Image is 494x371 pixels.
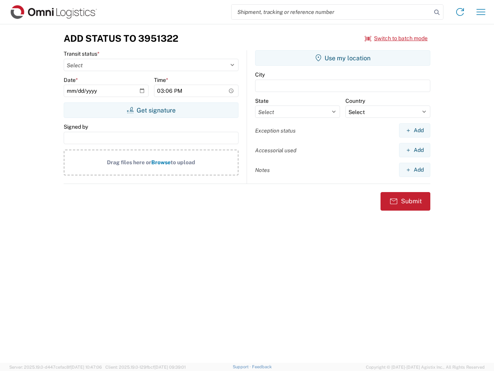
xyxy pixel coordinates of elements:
[255,147,296,154] label: Accessorial used
[171,159,195,165] span: to upload
[399,143,430,157] button: Add
[255,97,269,104] label: State
[64,123,88,130] label: Signed by
[255,71,265,78] label: City
[255,127,296,134] label: Exception status
[105,365,186,369] span: Client: 2025.19.0-129fbcf
[64,77,78,83] label: Date
[9,365,102,369] span: Server: 2025.19.0-d447cefac8f
[154,365,186,369] span: [DATE] 09:39:01
[107,159,151,165] span: Drag files here or
[151,159,171,165] span: Browse
[381,192,430,211] button: Submit
[366,364,485,371] span: Copyright © [DATE]-[DATE] Agistix Inc., All Rights Reserved
[399,123,430,138] button: Add
[252,364,272,369] a: Feedback
[64,50,100,57] label: Transit status
[71,365,102,369] span: [DATE] 10:47:06
[64,102,239,118] button: Get signature
[233,364,252,369] a: Support
[399,163,430,177] button: Add
[365,32,428,45] button: Switch to batch mode
[345,97,365,104] label: Country
[154,77,168,83] label: Time
[255,167,270,174] label: Notes
[255,50,430,66] button: Use my location
[64,33,178,44] h3: Add Status to 3951322
[232,5,431,19] input: Shipment, tracking or reference number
